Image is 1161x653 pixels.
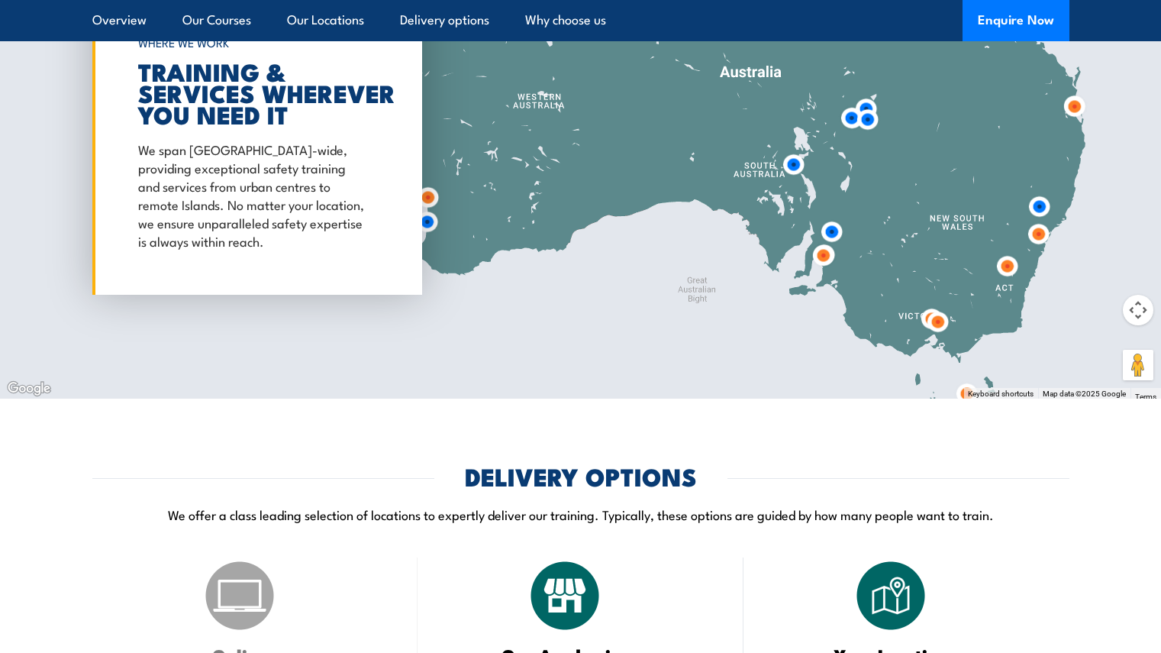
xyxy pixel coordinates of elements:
a: Open this area in Google Maps (opens a new window) [4,379,54,399]
p: We span [GEOGRAPHIC_DATA]-wide, providing exceptional safety training and services from urban cen... [138,140,369,250]
button: Drag Pegman onto the map to open Street View [1123,350,1153,380]
p: We offer a class leading selection of locations to expertly deliver our training. Typically, thes... [92,506,1069,523]
h6: WHERE WE WORK [138,29,369,57]
h2: TRAINING & SERVICES WHEREVER YOU NEED IT [138,60,369,124]
img: Google [4,379,54,399]
span: Map data ©2025 Google [1043,390,1126,398]
h2: DELIVERY OPTIONS [465,465,697,487]
a: Terms [1135,393,1156,401]
button: Map camera controls [1123,295,1153,325]
button: Keyboard shortcuts [968,389,1034,399]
